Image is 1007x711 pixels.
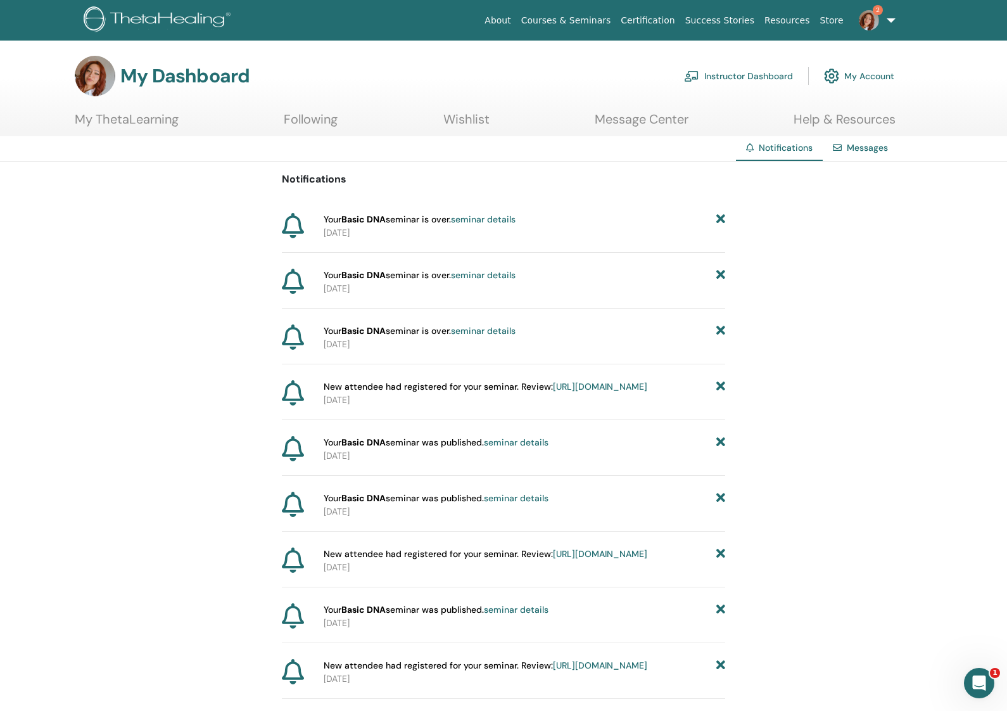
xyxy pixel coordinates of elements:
[794,112,896,136] a: Help & Resources
[341,269,386,281] strong: Basic DNA
[680,9,759,32] a: Success Stories
[324,603,548,617] span: Your seminar was published.
[324,548,647,561] span: New attendee had registered for your seminar. Review:
[341,214,386,225] strong: Basic DNA
[595,112,688,136] a: Message Center
[341,604,386,615] strong: Basic DNA
[324,269,516,282] span: Your seminar is over.
[684,70,699,82] img: chalkboard-teacher.svg
[282,172,725,187] p: Notifications
[324,672,725,686] p: [DATE]
[324,380,647,394] span: New attendee had registered for your seminar. Review:
[451,269,516,281] a: seminar details
[84,6,235,35] img: logo.png
[964,668,994,698] iframe: Intercom live chat
[443,112,490,136] a: Wishlist
[324,659,647,672] span: New attendee had registered for your seminar. Review:
[684,62,793,90] a: Instructor Dashboard
[324,226,725,240] p: [DATE]
[451,214,516,225] a: seminar details
[616,9,680,32] a: Certification
[859,10,879,30] img: default.jpg
[553,660,647,671] a: [URL][DOMAIN_NAME]
[324,617,725,630] p: [DATE]
[451,325,516,336] a: seminar details
[484,492,548,504] a: seminar details
[324,394,725,407] p: [DATE]
[324,561,725,574] p: [DATE]
[324,449,725,463] p: [DATE]
[324,436,548,449] span: Your seminar was published.
[324,338,725,351] p: [DATE]
[815,9,849,32] a: Store
[479,9,516,32] a: About
[516,9,616,32] a: Courses & Seminars
[341,437,386,448] strong: Basic DNA
[341,492,386,504] strong: Basic DNA
[553,548,647,560] a: [URL][DOMAIN_NAME]
[324,505,725,518] p: [DATE]
[324,213,516,226] span: Your seminar is over.
[75,112,179,136] a: My ThetaLearning
[484,437,548,448] a: seminar details
[341,325,386,336] strong: Basic DNA
[553,381,647,392] a: [URL][DOMAIN_NAME]
[824,65,839,87] img: cog.svg
[873,5,883,15] span: 2
[990,668,1000,678] span: 1
[75,56,115,96] img: default.jpg
[824,62,894,90] a: My Account
[284,112,338,136] a: Following
[324,282,725,295] p: [DATE]
[120,65,250,87] h3: My Dashboard
[759,142,813,153] span: Notifications
[759,9,815,32] a: Resources
[324,324,516,338] span: Your seminar is over.
[484,604,548,615] a: seminar details
[324,492,548,505] span: Your seminar was published.
[847,142,888,153] a: Messages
